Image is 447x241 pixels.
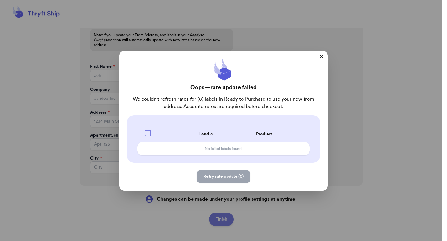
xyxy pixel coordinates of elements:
h2: Oops—rate update failed [190,83,257,92]
th: Product [252,126,310,142]
button: ✕ [317,52,327,62]
td: No failed labels found. [137,142,310,155]
img: ThryftShip Logo [211,58,236,83]
p: We couldn't refresh rates for (0) labels in Ready to Purchase to use your new from address. Accur... [127,95,320,110]
button: Retry rate update (0) [197,170,250,183]
th: Handle [195,126,252,142]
